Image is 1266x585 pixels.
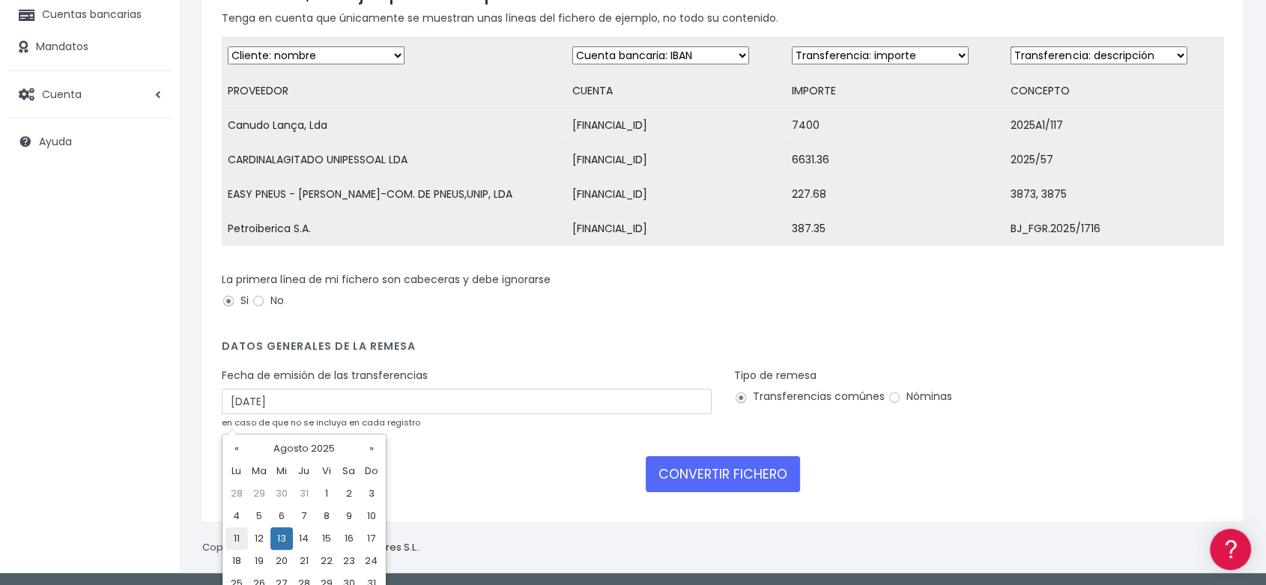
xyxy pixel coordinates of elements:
td: IMPORTE [786,74,1005,109]
td: 24 [360,550,383,572]
td: 3 [360,482,383,505]
td: 21 [293,550,315,572]
td: CARDINALAGITADO UNIPESSOAL LDA [222,143,566,178]
td: Canudo Lança, Lda [222,109,566,143]
td: 15 [315,527,338,550]
td: [FINANCIAL_ID] [566,178,786,212]
th: Mi [270,460,293,482]
button: Contáctanos [15,401,285,427]
td: 5 [248,505,270,527]
a: Cuenta [7,79,172,110]
label: La primera línea de mi fichero son cabeceras y debe ignorarse [222,272,551,288]
td: 8 [315,505,338,527]
td: 30 [270,482,293,505]
td: 227.68 [786,178,1005,212]
td: 387.35 [786,212,1005,246]
td: PROVEEDOR [222,74,566,109]
th: » [360,437,383,460]
label: Nóminas [888,389,952,404]
div: Información general [15,104,285,118]
div: Facturación [15,297,285,312]
td: 19 [248,550,270,572]
td: BJ_FGR.2025/1716 [1005,212,1224,246]
td: 11 [225,527,248,550]
a: Mandatos [7,31,172,63]
td: CUENTA [566,74,786,109]
td: 1 [315,482,338,505]
th: Ma [248,460,270,482]
td: 29 [248,482,270,505]
td: 31 [293,482,315,505]
label: Transferencias comúnes [734,389,885,404]
td: 13 [270,527,293,550]
td: 7 [293,505,315,527]
span: Ayuda [39,134,72,149]
th: « [225,437,248,460]
label: Tipo de remesa [734,368,817,384]
td: 17 [360,527,383,550]
a: General [15,321,285,345]
a: API [15,383,285,406]
td: 23 [338,550,360,572]
td: [FINANCIAL_ID] [566,143,786,178]
a: Perfiles de empresas [15,259,285,282]
div: Convertir ficheros [15,166,285,180]
td: 12 [248,527,270,550]
td: 28 [225,482,248,505]
th: Agosto 2025 [248,437,360,460]
td: 20 [270,550,293,572]
th: Lu [225,460,248,482]
small: en caso de que no se incluya en cada registro [222,416,420,428]
td: [FINANCIAL_ID] [566,212,786,246]
td: 14 [293,527,315,550]
td: 3873, 3875 [1005,178,1224,212]
td: 4 [225,505,248,527]
td: EASY PNEUS - [PERSON_NAME]-COM. DE PNEUS,UNIP, LDA [222,178,566,212]
td: 2025A1/117 [1005,109,1224,143]
th: Do [360,460,383,482]
th: Ju [293,460,315,482]
td: 7400 [786,109,1005,143]
label: Si [222,293,249,309]
td: 6 [270,505,293,527]
button: CONVERTIR FICHERO [646,456,800,492]
div: Programadores [15,360,285,374]
span: Cuenta [42,86,82,101]
th: Sa [338,460,360,482]
td: 6631.36 [786,143,1005,178]
a: Información general [15,127,285,151]
th: Vi [315,460,338,482]
td: [FINANCIAL_ID] [566,109,786,143]
a: Formatos [15,190,285,213]
td: 9 [338,505,360,527]
td: Petroiberica S.A. [222,212,566,246]
a: Videotutoriales [15,236,285,259]
td: CONCEPTO [1005,74,1224,109]
h4: Datos generales de la remesa [222,340,1224,360]
label: Fecha de emisión de las transferencias [222,368,428,384]
td: 10 [360,505,383,527]
td: 16 [338,527,360,550]
label: No [252,293,284,309]
p: Copyright © 2025 . [202,540,420,556]
td: 2 [338,482,360,505]
a: Problemas habituales [15,213,285,236]
td: 18 [225,550,248,572]
a: POWERED BY ENCHANT [206,431,288,446]
td: 2025/57 [1005,143,1224,178]
td: 22 [315,550,338,572]
a: Ayuda [7,126,172,157]
p: Tenga en cuenta que únicamente se muestran unas líneas del fichero de ejemplo, no todo su contenido. [222,10,1224,26]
